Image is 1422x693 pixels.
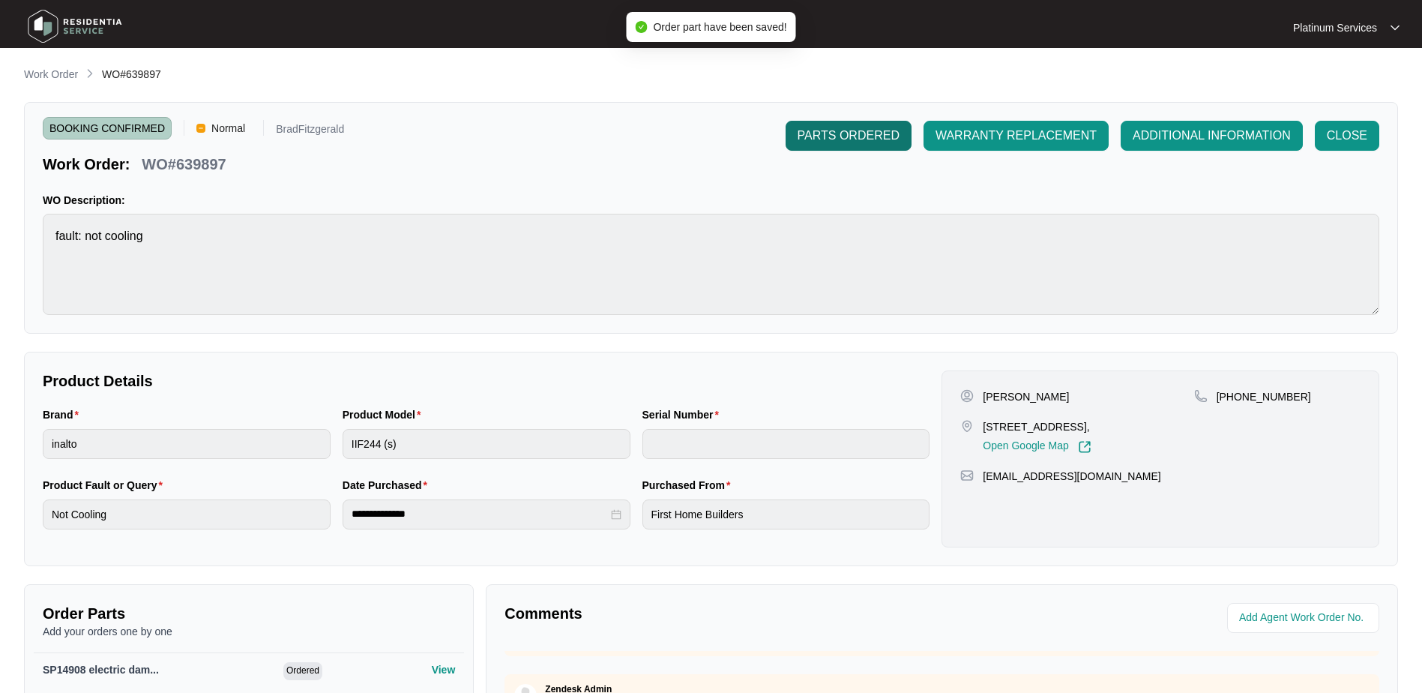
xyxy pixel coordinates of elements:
img: residentia service logo [22,4,127,49]
p: Product Details [43,370,930,391]
img: map-pin [960,419,974,433]
a: Open Google Map [983,440,1091,454]
p: [STREET_ADDRESS], [983,419,1091,434]
img: Vercel Logo [196,124,205,133]
p: [EMAIL_ADDRESS][DOMAIN_NAME] [983,469,1160,484]
p: BradFitzgerald [276,124,344,139]
label: Purchased From [642,478,737,493]
label: Product Model [343,407,427,422]
img: dropdown arrow [1391,24,1400,31]
label: Brand [43,407,85,422]
label: Product Fault or Query [43,478,169,493]
span: WARRANTY REPLACEMENT [936,127,1097,145]
span: SP14908 electric dam... [43,664,159,676]
input: Product Fault or Query [43,499,331,529]
p: View [432,662,456,677]
input: Add Agent Work Order No. [1239,609,1370,627]
a: Work Order [21,67,81,83]
span: ADDITIONAL INFORMATION [1133,127,1291,145]
textarea: fault: not cooling [43,214,1379,315]
p: Add your orders one by one [43,624,455,639]
span: WO#639897 [102,68,161,80]
p: Work Order: [43,154,130,175]
button: WARRANTY REPLACEMENT [924,121,1109,151]
span: BOOKING CONFIRMED [43,117,172,139]
input: Brand [43,429,331,459]
label: Date Purchased [343,478,433,493]
span: check-circle [635,21,647,33]
img: map-pin [960,469,974,482]
span: CLOSE [1327,127,1367,145]
p: Work Order [24,67,78,82]
p: WO#639897 [142,154,226,175]
img: map-pin [1194,389,1208,403]
input: Serial Number [642,429,930,459]
p: [PHONE_NUMBER] [1217,389,1311,404]
input: Product Model [343,429,630,459]
img: chevron-right [84,67,96,79]
span: Normal [205,117,251,139]
img: user-pin [960,389,974,403]
p: [PERSON_NAME] [983,389,1069,404]
span: PARTS ORDERED [798,127,900,145]
span: Order part have been saved! [653,21,786,33]
button: PARTS ORDERED [786,121,912,151]
p: WO Description: [43,193,1379,208]
p: Order Parts [43,603,455,624]
button: ADDITIONAL INFORMATION [1121,121,1303,151]
input: Date Purchased [352,506,608,522]
label: Serial Number [642,407,725,422]
input: Purchased From [642,499,930,529]
button: CLOSE [1315,121,1379,151]
span: Ordered [283,662,322,680]
p: Platinum Services [1293,20,1377,35]
img: Link-External [1078,440,1091,454]
p: Comments [504,603,931,624]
